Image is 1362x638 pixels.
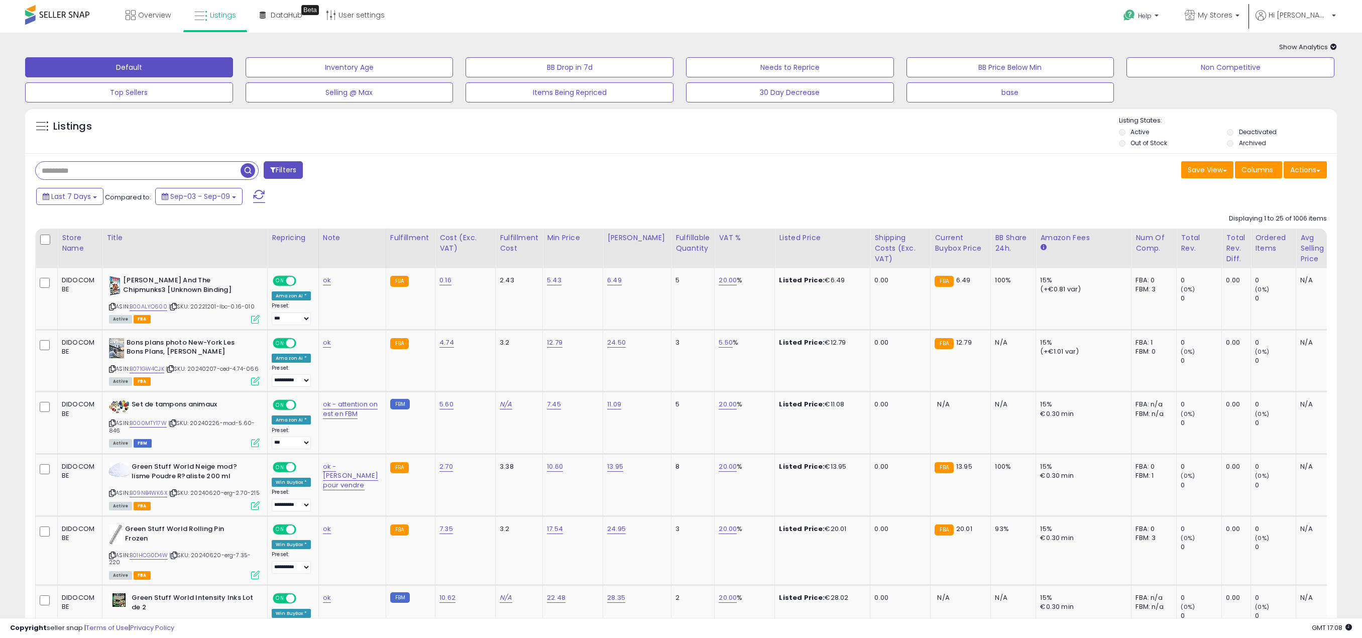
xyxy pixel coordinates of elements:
a: 7.45 [547,399,561,409]
div: 93% [995,524,1028,534]
button: BB Price Below Min [906,57,1114,77]
div: 0 [1255,400,1296,409]
div: FBM: n/a [1136,602,1169,611]
span: | SKU: 20240207-ced-4.74-066 [166,365,259,373]
div: Num of Comp. [1136,233,1172,254]
a: 22.48 [547,593,565,603]
a: Hi [PERSON_NAME] [1256,10,1336,33]
a: B01HCG0D4W [130,551,168,560]
div: BB Share 24h. [995,233,1032,254]
button: Filters [264,161,303,179]
a: 20.00 [719,399,737,409]
div: FBM: 3 [1136,285,1169,294]
span: OFF [295,277,311,285]
div: 15% [1040,276,1123,285]
img: 31LW1U61hjL._SL40_.jpg [109,524,123,545]
div: seller snap | | [10,623,174,633]
small: (0%) [1181,472,1195,480]
div: 5 [675,276,707,285]
a: 11.09 [607,399,621,409]
div: % [719,524,767,534]
div: 0 [1255,294,1296,303]
div: Listed Price [779,233,866,243]
div: Total Rev. [1181,233,1217,254]
b: Listed Price: [779,399,825,409]
label: Archived [1239,139,1266,147]
div: Total Rev. Diff. [1226,233,1246,264]
div: 0 [1181,593,1221,602]
div: 15% [1040,524,1123,534]
small: (0%) [1255,472,1269,480]
button: base [906,82,1114,102]
div: FBA: 0 [1136,524,1169,534]
div: 100% [995,276,1028,285]
b: Green Stuff World Neige mod?lisme Poudre R?aliste 200 ml [132,462,254,483]
button: Actions [1284,161,1327,178]
strong: Copyright [10,623,47,632]
button: Selling @ Max [246,82,453,102]
a: 20.00 [719,462,737,472]
a: 10.60 [547,462,563,472]
div: 0 [1255,524,1296,534]
b: Green Stuff World Intensity Inks Lot de 2 [132,593,254,614]
div: FBA: 0 [1136,462,1169,471]
button: Inventory Age [246,57,453,77]
button: BB Drop in 7d [466,57,673,77]
div: 0 [1255,418,1296,428]
small: (0%) [1181,603,1195,611]
div: N/A [1300,400,1333,409]
div: Ordered Items [1255,233,1292,254]
small: (0%) [1181,285,1195,293]
div: Current Buybox Price [935,233,986,254]
div: 0.00 [1226,524,1243,534]
div: Store Name [62,233,98,254]
div: (+€0.81 var) [1040,285,1123,294]
div: €12.79 [779,338,862,347]
small: (0%) [1255,534,1269,542]
span: Show Analytics [1279,42,1337,52]
div: 0 [1255,543,1296,552]
div: 0 [1181,356,1221,365]
b: Listed Price: [779,338,825,347]
small: (0%) [1181,348,1195,356]
button: Top Sellers [25,82,233,102]
span: My Stores [1198,10,1232,20]
small: FBA [935,524,953,536]
div: 0 [1181,400,1221,409]
div: 0 [1181,524,1221,534]
div: 0.00 [1226,400,1243,409]
div: N/A [1300,524,1333,534]
span: All listings currently available for purchase on Amazon [109,377,132,386]
span: OFF [295,525,311,534]
a: ok [323,593,331,603]
a: N/A [500,593,512,603]
span: | SKU: 20240620-erg-7.35-220 [109,551,251,566]
div: Win BuyBox * [272,609,311,618]
div: 3 [675,338,707,347]
div: ASIN: [109,338,260,385]
span: N/A [937,399,949,409]
div: 15% [1040,338,1123,347]
div: 15% [1040,400,1123,409]
div: 0.00 [874,462,923,471]
span: | SKU: 20221201-lbc-0.16-010 [169,302,255,310]
a: 10.62 [439,593,456,603]
div: (+€1.01 var) [1040,347,1123,356]
div: 0 [1255,338,1296,347]
b: Listed Price: [779,524,825,534]
span: Listings [210,10,236,20]
span: FBM [134,439,152,448]
a: 13.95 [607,462,623,472]
div: N/A [1300,276,1333,285]
b: Bons plans photo New-York Les Bons Plans, [PERSON_NAME] [127,338,249,359]
b: Green Stuff World Rolling Pin Frozen [125,524,247,546]
div: 0.00 [874,276,923,285]
span: OFF [295,339,311,347]
small: FBA [935,338,953,349]
div: 3.2 [500,338,535,347]
span: ON [274,277,286,285]
div: DIDOCOM BE [62,276,94,294]
span: Last 7 Days [51,191,91,201]
span: 13.95 [956,462,972,471]
div: VAT % [719,233,770,243]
